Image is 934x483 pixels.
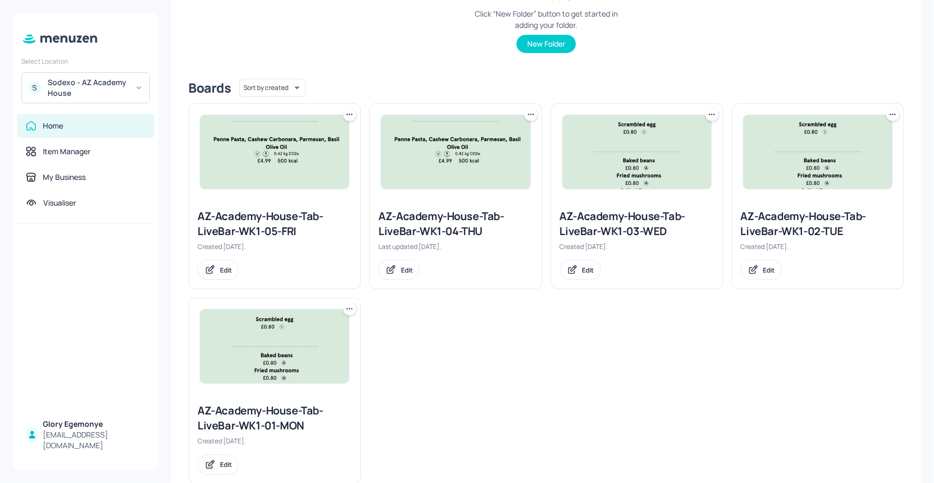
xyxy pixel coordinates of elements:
[381,115,530,189] img: 2025-05-29-1748526020478l5f0onfsclp.jpeg
[200,310,349,383] img: 2025-05-23-1748001881040wxwf1fyryg.jpeg
[582,266,594,275] div: Edit
[378,209,533,239] div: AZ-Academy-House-Tab-LiveBar-WK1-04-THU
[198,209,352,239] div: AZ-Academy-House-Tab-LiveBar-WK1-05-FRI
[220,460,232,469] div: Edit
[43,172,86,183] div: My Business
[43,198,76,208] div: Visualiser
[198,403,352,433] div: AZ-Academy-House-Tab-LiveBar-WK1-01-MON
[517,35,576,53] button: New Folder
[43,146,90,157] div: Item Manager
[43,120,63,131] div: Home
[43,419,146,429] div: Glory Egemonye
[43,429,146,451] div: [EMAIL_ADDRESS][DOMAIN_NAME]
[188,79,231,96] div: Boards
[198,436,352,446] div: Created [DATE].
[200,115,349,189] img: 2025-05-29-1748526020478l5f0onfsclp.jpeg
[239,77,306,99] div: Sort by created
[21,57,150,66] div: Select Location
[466,8,627,31] div: Click “New Folder” button to get started in adding your folder.
[198,242,352,251] div: Created [DATE].
[220,266,232,275] div: Edit
[741,242,895,251] div: Created [DATE].
[28,81,41,94] div: S
[560,209,714,239] div: AZ-Academy-House-Tab-LiveBar-WK1-03-WED
[378,242,533,251] div: Last updated [DATE].
[743,115,892,189] img: 2025-05-23-1748001881040wxwf1fyryg.jpeg
[763,266,775,275] div: Edit
[563,115,711,189] img: 2025-05-23-1748001881040wxwf1fyryg.jpeg
[560,242,714,251] div: Created [DATE].
[401,266,413,275] div: Edit
[48,77,128,99] div: Sodexo - AZ Academy House
[741,209,895,239] div: AZ-Academy-House-Tab-LiveBar-WK1-02-TUE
